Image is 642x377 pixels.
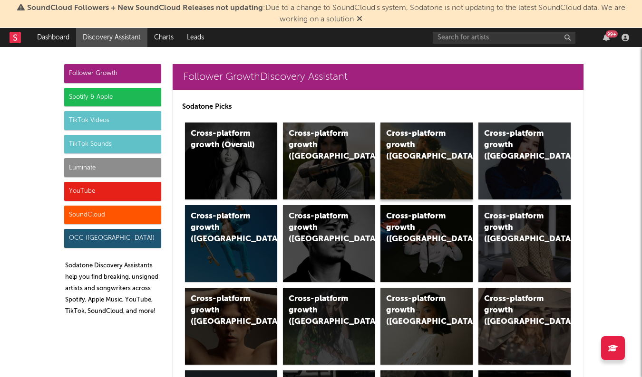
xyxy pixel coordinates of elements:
span: : Due to a change to SoundCloud's system, Sodatone is not updating to the latest SoundCloud data.... [27,4,625,23]
span: Dismiss [357,16,362,23]
div: Spotify & Apple [64,88,161,107]
div: 99 + [606,30,618,38]
a: Cross-platform growth ([GEOGRAPHIC_DATA]) [478,123,571,199]
input: Search for artists [433,32,575,44]
a: Cross-platform growth ([GEOGRAPHIC_DATA]) [478,205,571,282]
div: Cross-platform growth ([GEOGRAPHIC_DATA]) [191,211,255,245]
div: Cross-platform growth ([GEOGRAPHIC_DATA]) [191,293,255,328]
div: Cross-platform growth ([GEOGRAPHIC_DATA]) [289,293,353,328]
div: TikTok Sounds [64,135,161,154]
a: Cross-platform growth ([GEOGRAPHIC_DATA]) [478,288,571,365]
a: Cross-platform growth ([GEOGRAPHIC_DATA]) [283,123,375,199]
div: Cross-platform growth (Overall) [191,128,255,151]
button: 99+ [603,34,610,41]
div: YouTube [64,182,161,201]
a: Cross-platform growth ([GEOGRAPHIC_DATA]) [283,205,375,282]
div: Cross-platform growth ([GEOGRAPHIC_DATA]) [386,293,451,328]
span: SoundCloud Followers + New SoundCloud Releases not updating [27,4,263,12]
div: Cross-platform growth ([GEOGRAPHIC_DATA]) [289,211,353,245]
div: Cross-platform growth ([GEOGRAPHIC_DATA]) [484,128,549,162]
a: Cross-platform growth ([GEOGRAPHIC_DATA]) [185,205,277,282]
p: Sodatone Discovery Assistants help you find breaking, unsigned artists and songwriters across Spo... [65,260,161,317]
a: Cross-platform growth ([GEOGRAPHIC_DATA]) [185,288,277,365]
a: Dashboard [30,28,76,47]
div: Cross-platform growth ([GEOGRAPHIC_DATA]) [289,128,353,162]
div: Cross-platform growth ([GEOGRAPHIC_DATA]/GSA) [386,211,451,245]
div: TikTok Videos [64,111,161,130]
a: Discovery Assistant [76,28,147,47]
a: Leads [180,28,211,47]
div: Cross-platform growth ([GEOGRAPHIC_DATA]) [484,211,549,245]
a: Cross-platform growth ([GEOGRAPHIC_DATA]) [283,288,375,365]
a: Cross-platform growth ([GEOGRAPHIC_DATA]/GSA) [380,205,473,282]
a: Cross-platform growth ([GEOGRAPHIC_DATA]) [380,288,473,365]
a: Cross-platform growth (Overall) [185,123,277,199]
div: Cross-platform growth ([GEOGRAPHIC_DATA]) [484,293,549,328]
a: Charts [147,28,180,47]
div: SoundCloud [64,206,161,225]
div: Cross-platform growth ([GEOGRAPHIC_DATA]) [386,128,451,162]
p: Sodatone Picks [182,101,574,113]
div: Follower Growth [64,64,161,83]
div: OCC ([GEOGRAPHIC_DATA]) [64,229,161,248]
a: Cross-platform growth ([GEOGRAPHIC_DATA]) [380,123,473,199]
a: Follower GrowthDiscovery Assistant [173,64,584,90]
div: Luminate [64,158,161,177]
